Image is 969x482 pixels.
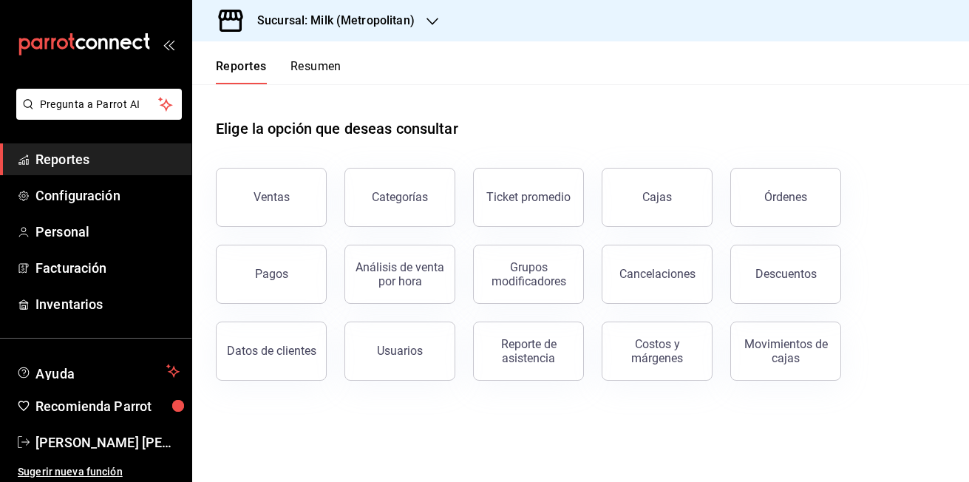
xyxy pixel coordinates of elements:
[35,152,89,167] font: Reportes
[40,97,159,112] span: Pregunta a Parrot AI
[473,322,584,381] button: Reporte de asistencia
[16,89,182,120] button: Pregunta a Parrot AI
[344,322,455,381] button: Usuarios
[642,189,673,206] div: Cajas
[18,466,123,478] font: Sugerir nueva función
[483,260,574,288] div: Grupos modificadores
[602,168,713,227] a: Cajas
[473,168,584,227] button: Ticket promedio
[35,188,120,203] font: Configuración
[254,190,290,204] div: Ventas
[354,260,446,288] div: Análisis de venta por hora
[730,168,841,227] button: Órdenes
[216,322,327,381] button: Datos de clientes
[10,107,182,123] a: Pregunta a Parrot AI
[483,337,574,365] div: Reporte de asistencia
[290,59,341,84] button: Resumen
[245,12,415,30] h3: Sucursal: Milk (Metropolitan)
[619,267,696,281] div: Cancelaciones
[602,322,713,381] button: Costos y márgenes
[602,245,713,304] button: Cancelaciones
[216,59,341,84] div: Pestañas de navegación
[611,337,703,365] div: Costos y márgenes
[35,260,106,276] font: Facturación
[216,118,458,140] h1: Elige la opción que deseas consultar
[35,398,152,414] font: Recomienda Parrot
[344,168,455,227] button: Categorías
[372,190,428,204] div: Categorías
[35,435,245,450] font: [PERSON_NAME] [PERSON_NAME]
[730,245,841,304] button: Descuentos
[473,245,584,304] button: Grupos modificadores
[35,224,89,240] font: Personal
[163,38,174,50] button: open_drawer_menu
[377,344,423,358] div: Usuarios
[216,168,327,227] button: Ventas
[216,59,267,74] font: Reportes
[255,267,288,281] div: Pagos
[35,296,103,312] font: Inventarios
[730,322,841,381] button: Movimientos de cajas
[216,245,327,304] button: Pagos
[35,362,160,380] span: Ayuda
[755,267,817,281] div: Descuentos
[764,190,807,204] div: Órdenes
[344,245,455,304] button: Análisis de venta por hora
[227,344,316,358] div: Datos de clientes
[740,337,832,365] div: Movimientos de cajas
[486,190,571,204] div: Ticket promedio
